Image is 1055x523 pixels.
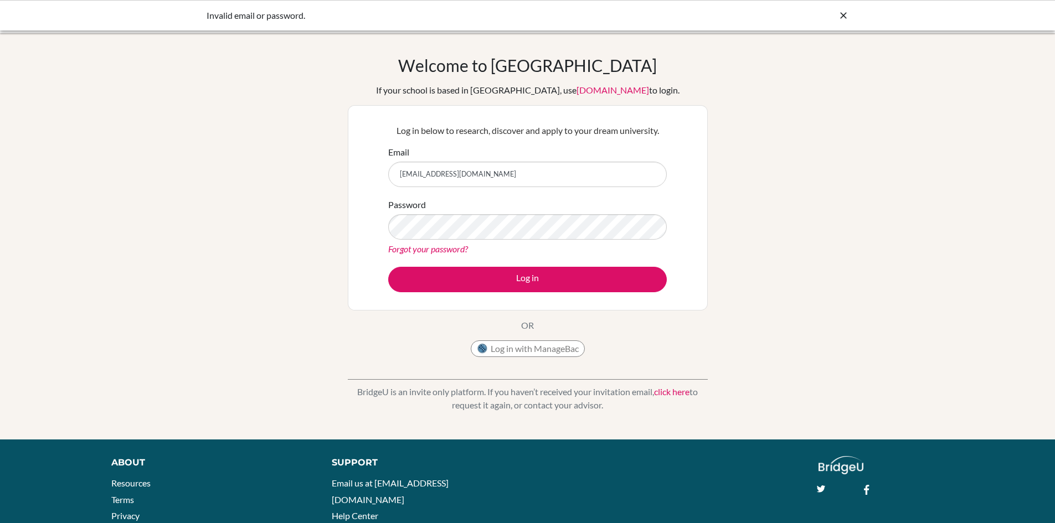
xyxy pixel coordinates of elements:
[471,340,585,357] button: Log in with ManageBac
[388,244,468,254] a: Forgot your password?
[111,510,140,521] a: Privacy
[388,198,426,211] label: Password
[332,478,449,505] a: Email us at [EMAIL_ADDRESS][DOMAIN_NAME]
[348,385,708,412] p: BridgeU is an invite only platform. If you haven’t received your invitation email, to request it ...
[388,267,667,292] button: Log in
[111,494,134,505] a: Terms
[398,55,657,75] h1: Welcome to [GEOGRAPHIC_DATA]
[388,146,409,159] label: Email
[819,456,863,474] img: logo_white@2x-f4f0deed5e89b7ecb1c2cc34c3e3d731f90f0f143d5ea2071677605dd97b5244.png
[111,456,307,469] div: About
[577,85,649,95] a: [DOMAIN_NAME]
[376,84,680,97] div: If your school is based in [GEOGRAPHIC_DATA], use to login.
[332,510,378,521] a: Help Center
[388,124,667,137] p: Log in below to research, discover and apply to your dream university.
[207,9,683,22] div: Invalid email or password.
[332,456,514,469] div: Support
[654,386,689,397] a: click here
[521,319,534,332] p: OR
[111,478,151,488] a: Resources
